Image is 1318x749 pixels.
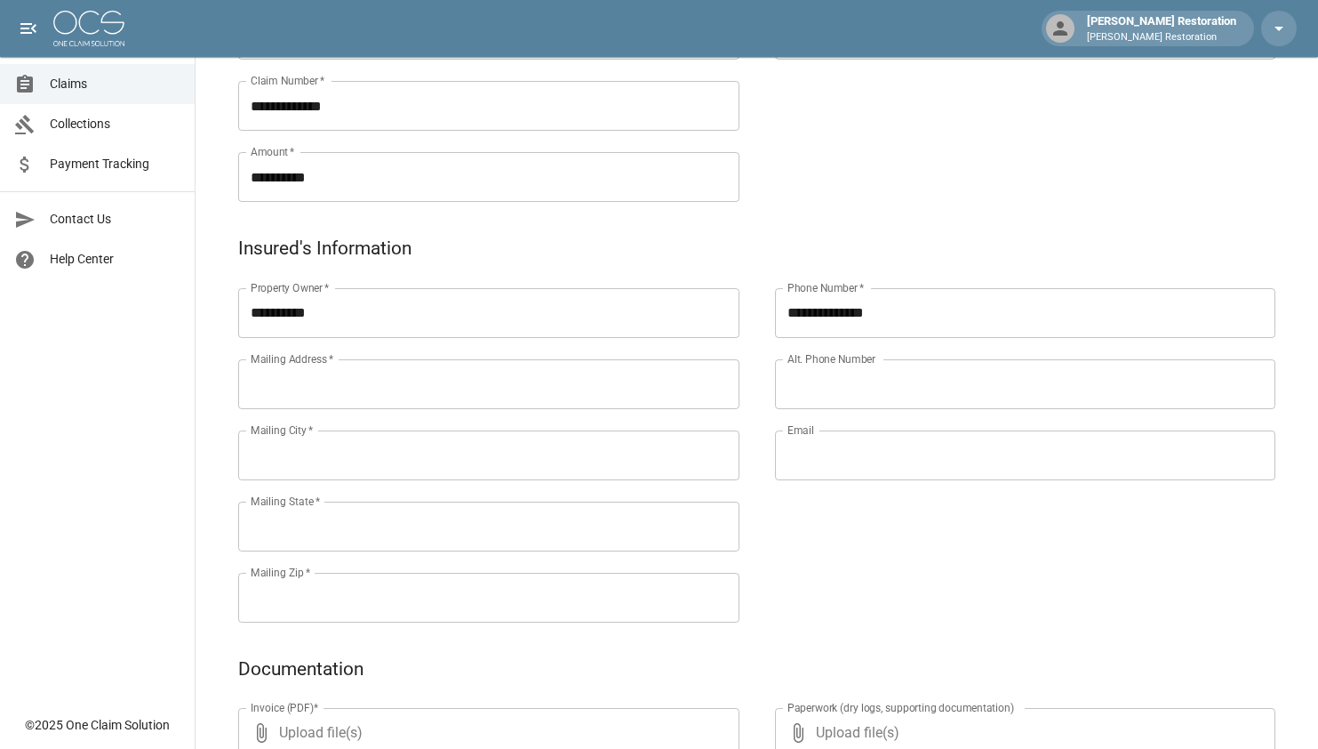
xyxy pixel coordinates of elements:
label: Paperwork (dry logs, supporting documentation) [787,700,1014,715]
span: Collections [50,115,180,133]
label: Alt. Phone Number [787,351,875,366]
label: Property Owner [251,280,330,295]
span: Claims [50,75,180,93]
span: Contact Us [50,210,180,229]
label: Phone Number [787,280,864,295]
label: Email [787,423,814,438]
label: Invoice (PDF)* [251,700,319,715]
label: Mailing City [251,423,314,438]
button: open drawer [11,11,46,46]
div: © 2025 One Claim Solution [25,716,170,734]
img: ocs-logo-white-transparent.png [53,11,124,46]
label: Mailing State [251,494,320,509]
label: Amount [251,144,295,159]
label: Claim Number [251,73,324,88]
span: Payment Tracking [50,155,180,173]
div: [PERSON_NAME] Restoration [1080,12,1243,44]
p: [PERSON_NAME] Restoration [1087,30,1236,45]
label: Mailing Address [251,351,333,366]
label: Mailing Zip [251,565,311,580]
span: Help Center [50,250,180,269]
